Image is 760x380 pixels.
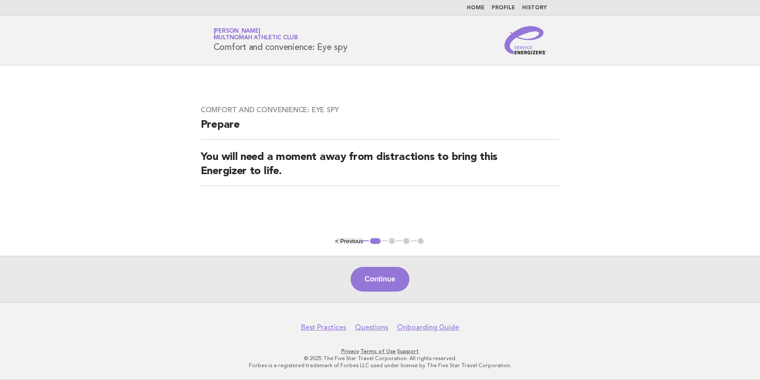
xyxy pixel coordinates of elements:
[335,238,363,244] button: < Previous
[397,348,419,354] a: Support
[201,150,560,186] h2: You will need a moment away from distractions to bring this Energizer to life.
[110,362,651,369] p: Forbes is a registered trademark of Forbes LLC used under license by The Five Star Travel Corpora...
[522,5,547,11] a: History
[214,28,298,41] a: [PERSON_NAME]Multnomah Athletic Club
[369,237,382,246] button: 1
[360,348,396,354] a: Terms of Use
[492,5,515,11] a: Profile
[201,118,560,140] h2: Prepare
[355,323,388,332] a: Questions
[467,5,485,11] a: Home
[110,355,651,362] p: © 2025 The Five Star Travel Corporation. All rights reserved.
[341,348,359,354] a: Privacy
[214,35,298,41] span: Multnomah Athletic Club
[110,348,651,355] p: · ·
[214,29,348,52] h1: Comfort and convenience: Eye spy
[201,106,560,114] h3: Comfort and convenience: Eye spy
[351,267,409,292] button: Continue
[504,26,547,54] img: Service Energizers
[397,323,459,332] a: Onboarding Guide
[301,323,346,332] a: Best Practices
